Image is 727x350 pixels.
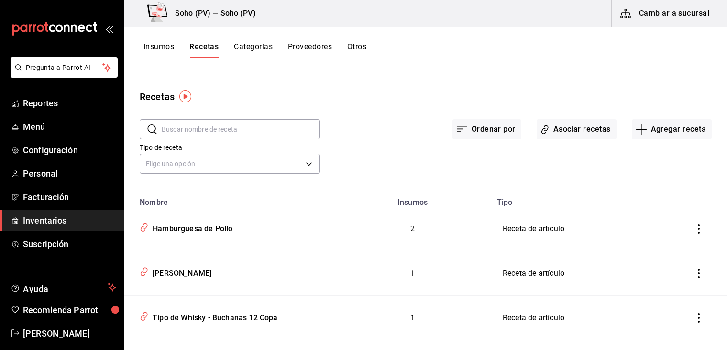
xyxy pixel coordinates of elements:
[334,192,491,207] th: Insumos
[23,97,116,110] span: Reportes
[23,167,116,180] span: Personal
[143,42,366,58] div: navigation tabs
[105,25,113,33] button: open_drawer_menu
[23,327,116,340] span: [PERSON_NAME]
[537,119,617,139] button: Asociar recetas
[491,192,674,207] th: Tipo
[23,120,116,133] span: Menú
[149,309,278,324] div: Tipo de Whisky - Buchanas 12 Copa
[124,192,334,207] th: Nombre
[23,304,116,316] span: Recomienda Parrot
[7,69,118,79] a: Pregunta a Parrot AI
[179,90,191,102] img: Tooltip marker
[140,90,175,104] div: Recetas
[410,269,415,278] span: 1
[23,237,116,250] span: Suscripción
[632,119,712,139] button: Agregar receta
[410,224,415,233] span: 2
[149,220,232,235] div: Hamburguesa de Pollo
[23,191,116,203] span: Facturación
[23,214,116,227] span: Inventarios
[23,282,104,293] span: Ayuda
[149,264,211,279] div: [PERSON_NAME]
[491,207,674,251] td: Receta de artículo
[140,154,320,174] div: Elige una opción
[288,42,332,58] button: Proveedores
[140,144,320,151] label: Tipo de receta
[347,42,366,58] button: Otros
[23,144,116,157] span: Configuración
[167,8,256,19] h3: Soho (PV) — Soho (PV)
[26,63,103,73] span: Pregunta a Parrot AI
[491,251,674,296] td: Receta de artículo
[11,57,118,78] button: Pregunta a Parrot AI
[234,42,273,58] button: Categorías
[410,313,415,322] span: 1
[452,119,521,139] button: Ordenar por
[491,296,674,340] td: Receta de artículo
[162,120,320,139] input: Buscar nombre de receta
[189,42,219,58] button: Recetas
[143,42,174,58] button: Insumos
